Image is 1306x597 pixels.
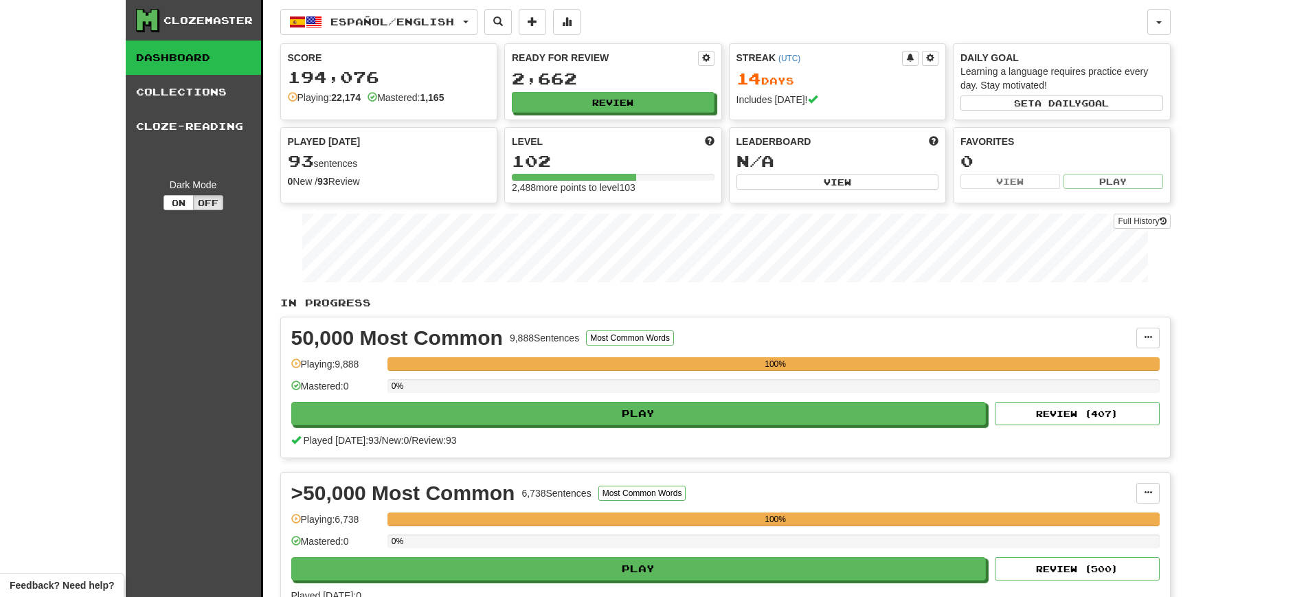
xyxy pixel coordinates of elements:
[736,174,939,190] button: View
[382,435,409,446] span: New: 0
[960,65,1163,92] div: Learning a language requires practice every day. Stay motivated!
[288,153,491,170] div: sentences
[512,181,714,194] div: 2,488 more points to level 103
[291,557,987,581] button: Play
[736,93,939,106] div: Includes [DATE]!
[960,153,1163,170] div: 0
[10,578,114,592] span: Open feedback widget
[484,9,512,35] button: Search sentences
[598,486,686,501] button: Most Common Words
[512,70,714,87] div: 2,662
[736,51,903,65] div: Streak
[420,92,444,103] strong: 1,165
[1114,214,1170,229] a: Full History
[705,135,714,148] span: Score more points to level up
[280,9,477,35] button: Español/English
[521,486,591,500] div: 6,738 Sentences
[960,51,1163,65] div: Daily Goal
[126,109,261,144] a: Cloze-Reading
[126,75,261,109] a: Collections
[512,92,714,113] button: Review
[519,9,546,35] button: Add sentence to collection
[331,92,361,103] strong: 22,174
[512,153,714,170] div: 102
[379,435,382,446] span: /
[288,69,491,86] div: 194,076
[291,402,987,425] button: Play
[736,151,774,170] span: N/A
[291,483,515,504] div: >50,000 Most Common
[392,357,1160,371] div: 100%
[392,512,1160,526] div: 100%
[303,435,379,446] span: Played [DATE]: 93
[1063,174,1163,189] button: Play
[960,174,1060,189] button: View
[512,51,698,65] div: Ready for Review
[164,14,253,27] div: Clozemaster
[291,328,503,348] div: 50,000 Most Common
[288,91,361,104] div: Playing:
[288,151,314,170] span: 93
[929,135,938,148] span: This week in points, UTC
[291,534,381,557] div: Mastered: 0
[553,9,581,35] button: More stats
[409,435,412,446] span: /
[288,51,491,65] div: Score
[736,135,811,148] span: Leaderboard
[512,135,543,148] span: Level
[280,296,1171,310] p: In Progress
[291,512,381,535] div: Playing: 6,738
[288,135,361,148] span: Played [DATE]
[291,379,381,402] div: Mastered: 0
[960,135,1163,148] div: Favorites
[164,195,194,210] button: On
[291,357,381,380] div: Playing: 9,888
[288,174,491,188] div: New / Review
[960,95,1163,111] button: Seta dailygoal
[368,91,444,104] div: Mastered:
[1035,98,1081,108] span: a daily
[193,195,223,210] button: Off
[586,330,674,346] button: Most Common Words
[995,557,1160,581] button: Review (500)
[778,54,800,63] a: (UTC)
[736,70,939,88] div: Day s
[136,178,251,192] div: Dark Mode
[288,176,293,187] strong: 0
[995,402,1160,425] button: Review (407)
[330,16,454,27] span: Español / English
[317,176,328,187] strong: 93
[736,69,761,88] span: 14
[412,435,456,446] span: Review: 93
[510,331,579,345] div: 9,888 Sentences
[126,41,261,75] a: Dashboard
